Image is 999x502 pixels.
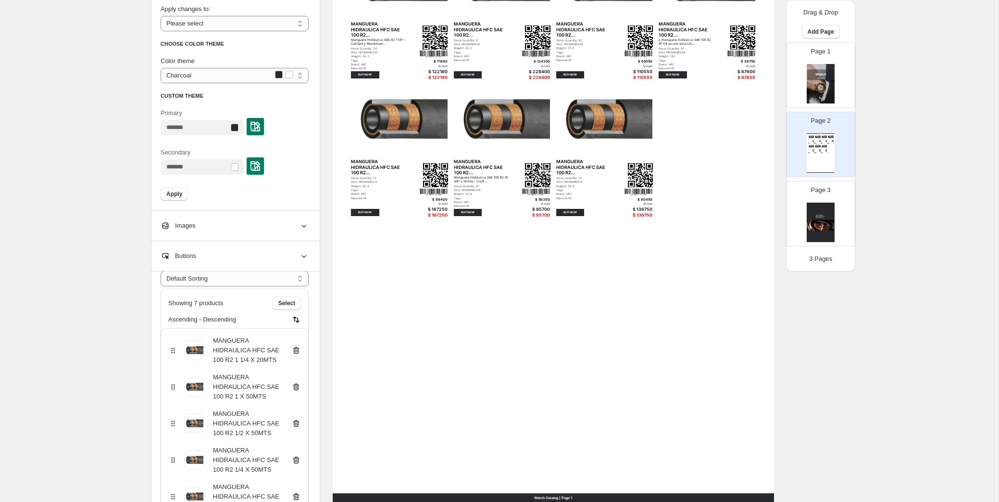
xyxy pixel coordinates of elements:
div: Manguera Hidráulica SAE R2 1 1/4″ – Calidad y Rendimien... [351,39,407,46]
div: MANGUERA HIDRAULICA HFC SAE 100 R2 1 1/4 X 20MTS [213,336,284,365]
div: BUY NOW [821,153,823,153]
div: Tags: [659,59,714,62]
img: barcode [832,142,834,142]
span: Showing 7 products [168,298,223,308]
div: $ 134350 [522,60,550,64]
div: Stock Quantity: 13 [351,176,407,180]
img: qrcode [628,26,653,50]
img: qrcode [825,140,827,142]
div: Weight: 36.4 [556,184,612,188]
img: qrcode [423,163,449,187]
img: primaryImage [454,81,550,159]
p: 3 Pages [809,254,832,264]
img: barcode [727,51,755,57]
div: Tags: [454,51,510,54]
img: primaryImage [351,81,447,159]
div: Weight: 18.1 [659,54,714,58]
span: Apply [166,190,182,198]
div: MANGUERA HIDRAULICA HFC SAE 100 R2 1/4 X 50MTS [213,446,284,475]
div: $ 67600 [832,143,834,144]
div: MANGUERA HIDRAULICA HFC SAE 100 R2... [556,159,612,175]
div: $ 167250 [420,207,448,212]
div: MANGUERA HIDRAULICA HFC SAE 100 R2... [454,159,510,175]
div: Stock Quantity: 13 [556,176,612,180]
div: $ 136750 [624,213,652,218]
div: $ 167250 [812,153,814,153]
div: $ null [420,202,448,206]
div: Brand: HFC [659,63,714,66]
div: $ null [420,64,448,69]
div: BUY NOW [808,153,810,153]
div: Stock Quantity: 24 [351,47,407,50]
span: Secondary [161,149,190,156]
img: productImage [184,377,203,397]
div: $ 71880 [420,60,448,64]
img: primaryImage [814,134,821,140]
div: BUY NOW [351,209,379,216]
img: barcode [812,151,814,152]
div: Stock Quantity: 82 [556,39,612,42]
div: Stock Quantity: 81 [454,184,510,188]
span: CHOOSE COLOR THEME [161,41,224,47]
img: colorPickerImg [250,161,260,171]
span: Add Page [808,28,834,36]
img: primaryImage [814,144,821,149]
div: Weight: 45.4 [351,184,407,188]
img: cover page [807,203,835,242]
span: Color theme [161,57,195,64]
div: $ 136750 [825,153,827,153]
div: BUY NOW [454,71,482,78]
div: Tags: [454,196,510,200]
img: qrcode [525,163,550,187]
div: $ 95700 [522,213,550,218]
div: Manguera Hidráulica SAE 100 R2 AT 3/8” x 50 mts – Confi... [454,176,510,184]
div: Stock Quantity: 67 [659,47,714,50]
div: Weight: 40.3 [351,54,407,58]
div: $ 95700 [522,207,550,212]
div: Page 1cover page [786,42,855,108]
div: Brand: HFC [351,63,407,66]
p: Page 2 [811,116,831,126]
div: Page 2Watch CatalogprimaryImageqrcodebarcodeMANGUERA HIDRAULICA HFC SAE 100 R2...Manguera Hidrául... [786,112,855,177]
div: BUY NOW [351,71,379,78]
div: Page 3cover page [786,181,855,246]
div: $ 110550 [624,75,652,80]
img: barcode [420,189,448,195]
div: BUY NOW [814,153,816,153]
div: Barcode №: [659,66,714,70]
div: $ null [624,64,652,69]
img: primaryImage [821,134,827,140]
div: Watch Catalog | Page undefined [807,172,835,173]
div: MANGUERA HIDRAULICA HFC SAE 100 R2... [808,140,812,140]
img: barcode [420,51,448,57]
div: MANGUERA HIDRAULICA HFC SAE 100 R2... [454,21,510,38]
div: MANGUERA HIDRAULICA HFC SAE 100 R2... [821,149,824,150]
div: $ 136750 [624,207,652,212]
img: primaryImage [808,144,814,149]
div: $ 122180 [420,69,448,75]
p: Drag & Drop [803,8,838,17]
button: Select [273,296,301,310]
div: $ 67600 [727,69,755,75]
div: SKU: HFCMANR220 [351,51,407,54]
div: Weight: 31.3 [556,46,612,50]
div: MANGUERA HIDRAULICA HFC SAE 100 R2... [556,21,612,38]
img: sortIcon [291,315,301,324]
p: Page 1 [811,47,831,56]
div: MANGUERA HIDRAULICA HFC SAE 100 R2... [821,140,824,140]
img: qrcode [628,163,653,187]
img: productImage [184,341,203,360]
div: MANGUERA HIDRAULICA HFC SAE 100 R2... [814,149,818,150]
img: barcode [624,189,652,195]
img: barcode [522,189,550,195]
button: Apply [161,187,188,201]
div: BUY NOW [454,209,482,216]
div: $ 122180 [420,75,448,80]
span: Images [161,221,196,231]
div: SKU: HFCMANR206 [454,188,510,192]
div: Brand: HFC [351,192,407,195]
div: SKU: HFCMANR216 [454,42,510,46]
img: productImage [184,414,203,433]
